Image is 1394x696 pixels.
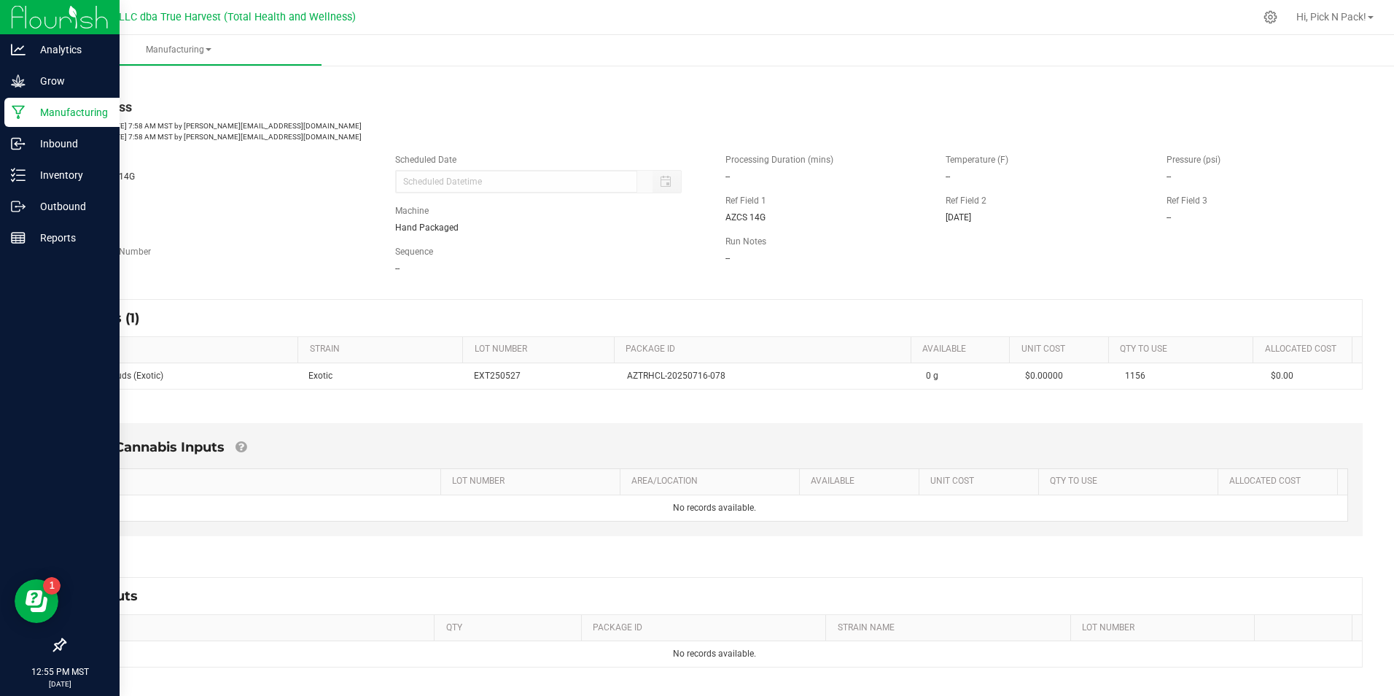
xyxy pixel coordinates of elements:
span: Ref Field 2 [946,196,986,206]
p: Manufacturing [26,104,113,121]
span: Hand Packaged [395,223,459,233]
inline-svg: Grow [11,74,26,88]
a: Allocated CostSortable [1229,476,1331,487]
span: Machine [395,206,429,216]
p: Inventory [26,166,113,184]
inline-svg: Inventory [11,168,26,182]
a: STRAINSortable [310,344,457,355]
span: DXR FINANCE 4 LLC dba True Harvest (Total Health and Wellness) [42,11,356,23]
a: ITEMSortable [78,344,292,355]
span: Temperature (F) [946,155,1008,165]
span: Manufacturing [35,44,322,56]
iframe: Resource center [15,579,58,623]
span: Hi, Pick N Pack! [1296,11,1366,23]
span: AZCS 14G [725,212,766,223]
a: Allocated CostSortable [1265,344,1347,355]
a: AVAILABLESortable [922,344,1004,355]
p: [DATE] 7:58 AM MST by [PERSON_NAME][EMAIL_ADDRESS][DOMAIN_NAME] [64,131,704,142]
p: [DATE] [7,678,113,689]
div: Manage settings [1261,10,1280,24]
span: BULK - C Buds (Exotic) [76,371,163,381]
span: Scheduled Date [395,155,456,165]
span: -- [946,171,950,182]
span: -- [1167,171,1171,182]
span: -- [725,253,730,263]
span: 0 [926,371,931,381]
span: Non-Cannabis Inputs [81,439,225,455]
a: Add Non-Cannabis items that were also consumed in the run (e.g. gloves and packaging); Also add N... [235,439,246,455]
p: 12:55 PM MST [7,665,113,678]
a: PACKAGE IDSortable [626,344,905,355]
span: AZTRHCL-20250716-078 [627,369,725,383]
p: Outbound [26,198,113,215]
span: Ref Field 1 [725,196,766,206]
a: LOT NUMBERSortable [475,344,609,355]
span: Exotic [308,371,332,381]
td: No records available. [82,495,1347,521]
a: LOT NUMBERSortable [1082,622,1248,634]
span: g [933,371,938,381]
p: [DATE] 7:58 AM MST by [PERSON_NAME][EMAIL_ADDRESS][DOMAIN_NAME] [64,120,704,131]
span: Pressure (psi) [1167,155,1220,165]
span: EXT250527 [474,371,521,381]
p: Analytics [26,41,113,58]
p: Inbound [26,135,113,152]
a: QTYSortable [446,622,576,634]
span: $0.00000 [1025,371,1063,381]
span: -- [1167,212,1171,223]
inline-svg: Inbound [11,136,26,151]
a: STRAIN NAMESortable [838,622,1065,634]
a: ITEMSortable [93,476,435,487]
span: -- [395,263,400,274]
a: LOT NUMBERSortable [452,476,614,487]
a: QTY TO USESortable [1120,344,1247,355]
span: -- [725,171,730,182]
inline-svg: Reports [11,231,26,245]
a: AVAILABLESortable [811,476,913,487]
inline-svg: Manufacturing [11,105,26,120]
iframe: Resource center unread badge [43,577,61,595]
a: QTY TO USESortable [1050,476,1212,487]
td: No records available. [67,641,1362,667]
span: Processing Duration (mins) [725,155,833,165]
span: $0.00 [1271,371,1293,381]
a: AREA/LOCATIONSortable [631,476,793,487]
span: Run Notes [725,236,766,247]
a: ITEMSortable [78,622,429,634]
div: In Progress [64,97,704,117]
span: 1156 [1125,371,1145,381]
a: Sortable [1266,622,1347,634]
a: Manufacturing [35,35,322,66]
span: Ref Field 3 [1167,196,1207,206]
inline-svg: Analytics [11,42,26,57]
span: [DATE] [946,212,971,223]
a: Unit CostSortable [1021,344,1103,355]
p: Reports [26,229,113,247]
inline-svg: Outbound [11,199,26,214]
a: PACKAGE IDSortable [593,622,820,634]
a: Unit CostSortable [930,476,1032,487]
span: Sequence [395,247,433,257]
p: Grow [26,72,113,90]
